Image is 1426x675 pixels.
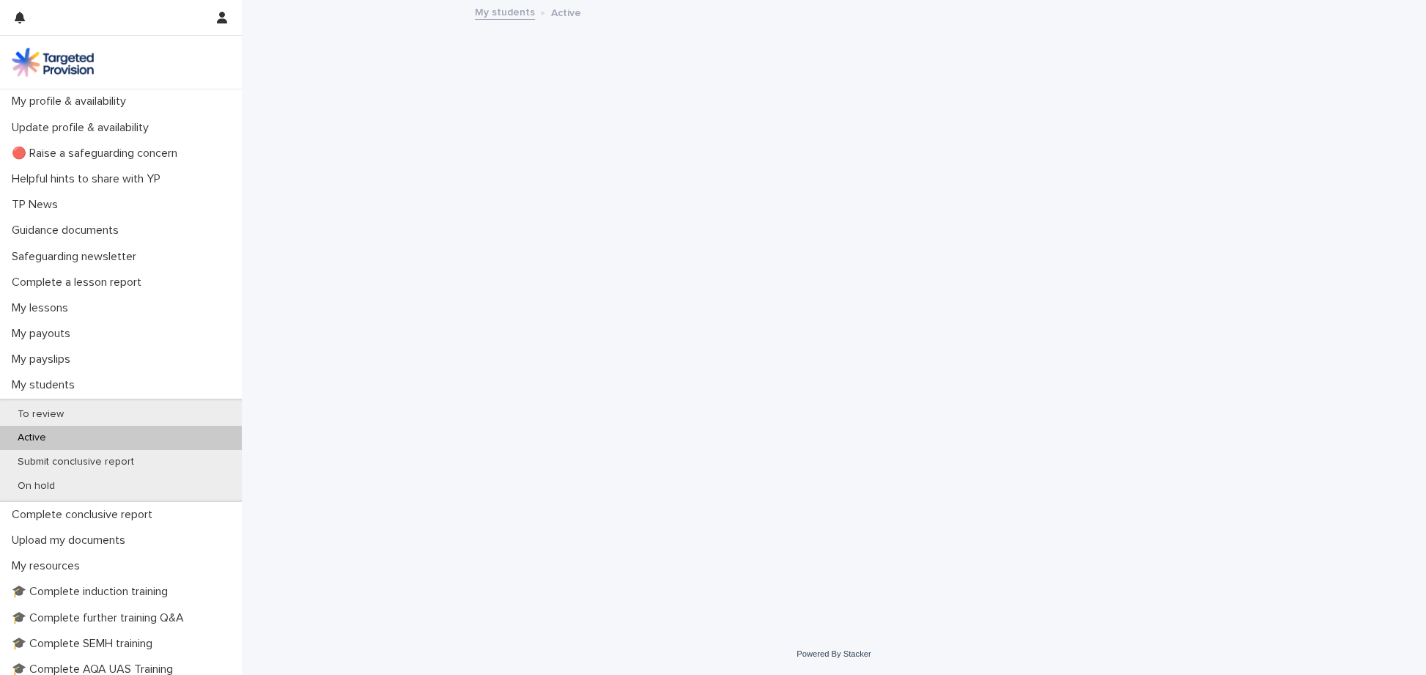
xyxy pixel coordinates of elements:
[6,637,164,651] p: 🎓 Complete SEMH training
[6,559,92,573] p: My resources
[797,649,871,658] a: Powered By Stacker
[6,408,75,421] p: To review
[6,147,189,161] p: 🔴 Raise a safeguarding concern
[6,456,146,468] p: Submit conclusive report
[6,353,82,366] p: My payslips
[6,534,137,547] p: Upload my documents
[475,3,535,20] a: My students
[6,327,82,341] p: My payouts
[6,121,160,135] p: Update profile & availability
[6,611,196,625] p: 🎓 Complete further training Q&A
[6,432,58,444] p: Active
[551,4,581,20] p: Active
[6,198,70,212] p: TP News
[6,585,180,599] p: 🎓 Complete induction training
[6,95,138,108] p: My profile & availability
[6,480,67,493] p: On hold
[6,378,86,392] p: My students
[6,508,164,522] p: Complete conclusive report
[6,250,148,264] p: Safeguarding newsletter
[6,172,172,186] p: Helpful hints to share with YP
[12,48,94,77] img: M5nRWzHhSzIhMunXDL62
[6,301,80,315] p: My lessons
[6,276,153,289] p: Complete a lesson report
[6,224,130,237] p: Guidance documents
